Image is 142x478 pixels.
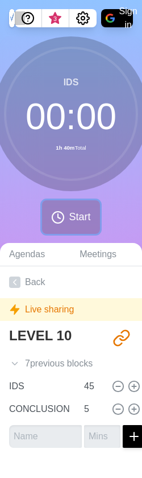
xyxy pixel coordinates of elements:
[80,398,107,421] input: Mins
[69,209,91,225] span: Start
[15,9,42,27] button: Help
[106,14,115,23] img: google logo
[80,375,107,398] input: Mins
[88,357,93,370] span: s
[5,398,77,421] input: Name
[9,425,82,448] input: Name
[84,425,120,448] input: Mins
[110,327,133,349] button: Share link
[69,9,97,27] button: Settings
[9,9,15,27] img: timeblocks logo
[5,375,77,398] input: Name
[101,9,133,27] button: Sign in
[51,14,60,23] span: 3
[42,200,100,234] button: Start
[70,243,142,266] a: Meetings
[42,9,69,27] button: What’s new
